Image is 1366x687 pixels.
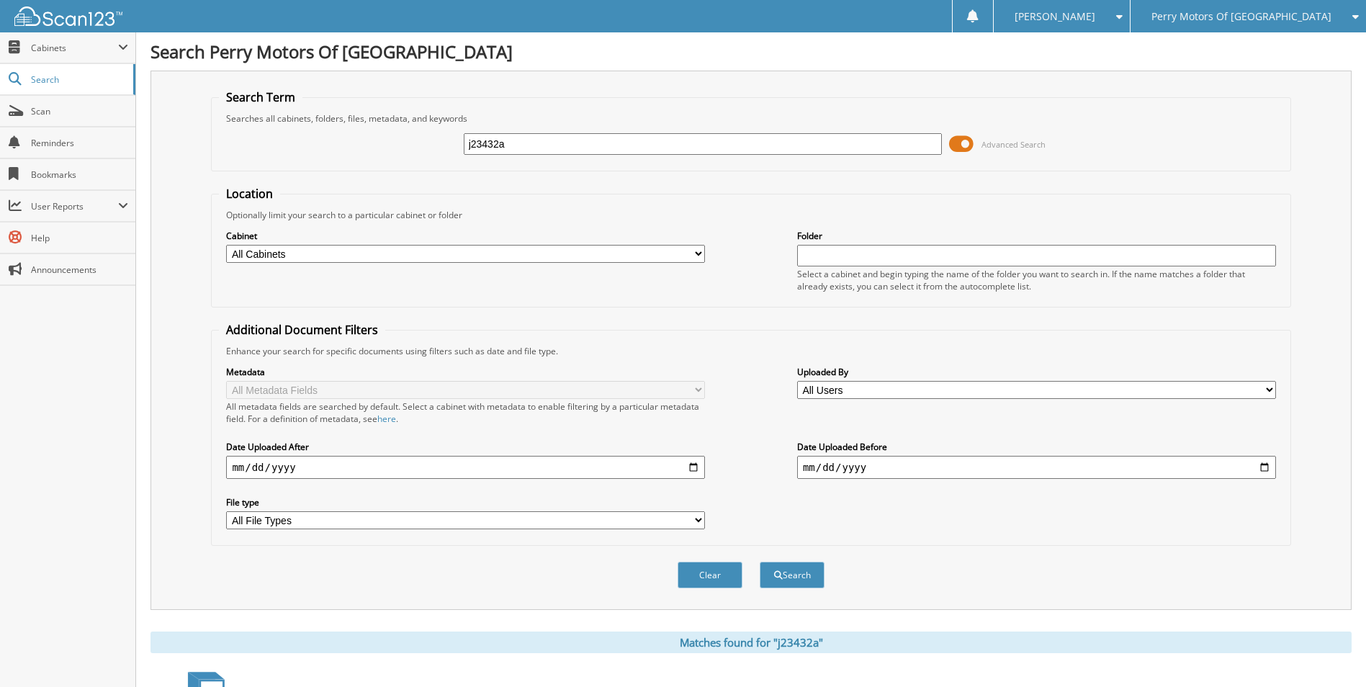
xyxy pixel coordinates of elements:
label: Cabinet [226,230,705,242]
label: Date Uploaded Before [797,441,1276,453]
label: Date Uploaded After [226,441,705,453]
div: Enhance your search for specific documents using filters such as date and file type. [219,345,1282,357]
span: Scan [31,105,128,117]
label: Folder [797,230,1276,242]
legend: Search Term [219,89,302,105]
span: Advanced Search [981,139,1046,150]
label: File type [226,496,705,508]
span: [PERSON_NAME] [1015,12,1095,21]
input: end [797,456,1276,479]
a: here [377,413,396,425]
span: Reminders [31,137,128,149]
button: Clear [678,562,742,588]
span: Bookmarks [31,169,128,181]
span: Cabinets [31,42,118,54]
label: Uploaded By [797,366,1276,378]
div: Searches all cabinets, folders, files, metadata, and keywords [219,112,1282,125]
h1: Search Perry Motors Of [GEOGRAPHIC_DATA] [150,40,1352,63]
button: Search [760,562,824,588]
div: Matches found for "j23432a" [150,632,1352,653]
span: Perry Motors Of [GEOGRAPHIC_DATA] [1151,12,1331,21]
label: Metadata [226,366,705,378]
legend: Location [219,186,280,202]
span: Announcements [31,264,128,276]
span: Help [31,232,128,244]
input: start [226,456,705,479]
div: All metadata fields are searched by default. Select a cabinet with metadata to enable filtering b... [226,400,705,425]
span: Search [31,73,126,86]
div: Select a cabinet and begin typing the name of the folder you want to search in. If the name match... [797,268,1276,292]
legend: Additional Document Filters [219,322,385,338]
img: scan123-logo-white.svg [14,6,122,26]
div: Optionally limit your search to a particular cabinet or folder [219,209,1282,221]
span: User Reports [31,200,118,212]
